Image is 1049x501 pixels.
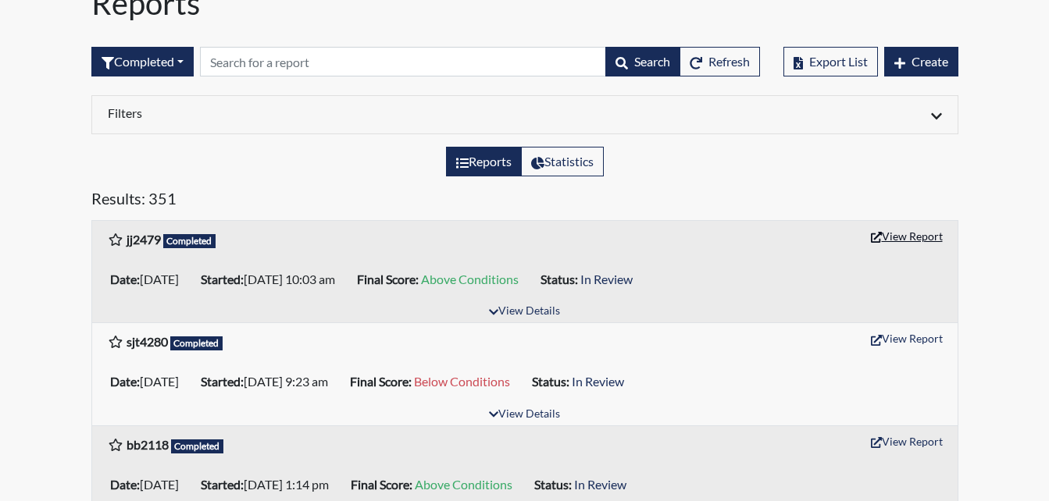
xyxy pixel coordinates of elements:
[864,326,950,350] button: View Report
[108,105,513,120] h6: Filters
[200,47,606,76] input: Search by Registration ID, Interview Number, or Investigation Name.
[482,301,567,322] button: View Details
[201,272,244,286] b: Started:
[201,374,244,389] b: Started:
[415,477,512,492] span: Above Conditions
[680,47,760,76] button: Refresh
[110,272,140,286] b: Date:
[357,272,419,286] b: Final Score:
[414,374,510,389] span: Below Conditions
[446,147,522,176] label: View the list of reports
[482,404,567,425] button: View Details
[110,477,140,492] b: Date:
[532,374,569,389] b: Status:
[864,429,950,453] button: View Report
[171,439,224,453] span: Completed
[708,54,750,69] span: Refresh
[91,47,194,76] button: Completed
[194,267,351,292] li: [DATE] 10:03 am
[201,477,244,492] b: Started:
[170,336,223,350] span: Completed
[912,54,948,69] span: Create
[574,477,626,492] span: In Review
[634,54,670,69] span: Search
[572,374,624,389] span: In Review
[783,47,878,76] button: Export List
[104,472,194,497] li: [DATE]
[104,369,194,394] li: [DATE]
[864,224,950,248] button: View Report
[605,47,680,76] button: Search
[884,47,958,76] button: Create
[127,334,168,349] b: sjt4280
[350,374,412,389] b: Final Score:
[421,272,519,286] span: Above Conditions
[580,272,633,286] span: In Review
[96,105,954,124] div: Click to expand/collapse filters
[351,477,412,492] b: Final Score:
[194,472,344,497] li: [DATE] 1:14 pm
[541,272,578,286] b: Status:
[809,54,868,69] span: Export List
[194,369,344,394] li: [DATE] 9:23 am
[534,477,572,492] b: Status:
[521,147,604,176] label: View statistics about completed interviews
[104,267,194,292] li: [DATE]
[127,437,169,452] b: bb2118
[91,47,194,76] div: Filter by interview status
[163,234,216,248] span: Completed
[110,374,140,389] b: Date:
[127,232,161,247] b: jj2479
[91,189,958,214] h5: Results: 351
